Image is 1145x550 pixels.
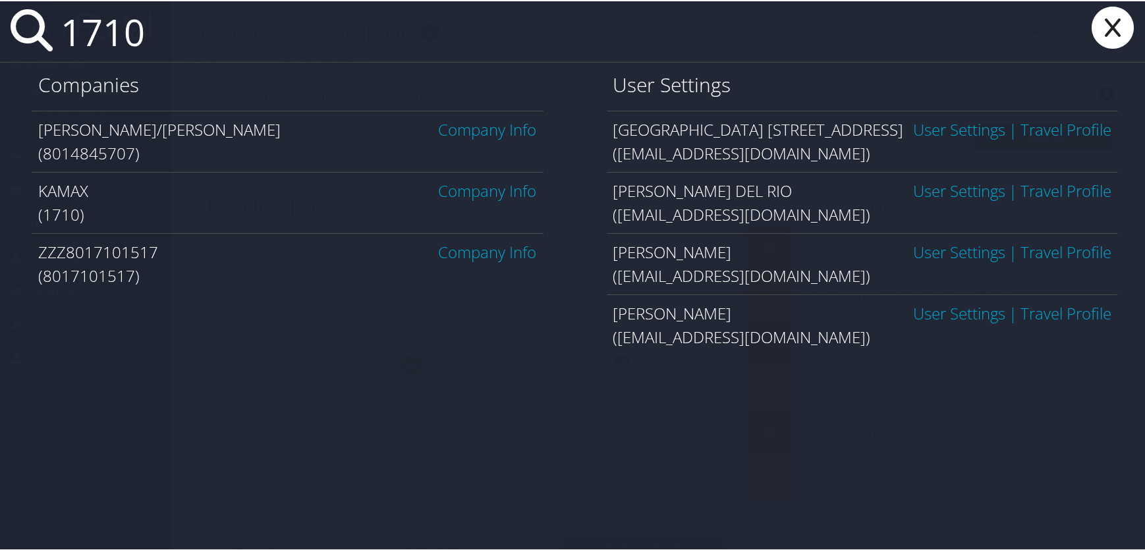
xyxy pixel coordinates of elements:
span: | [1005,117,1020,139]
a: Company Info [439,179,537,200]
div: ([EMAIL_ADDRESS][DOMAIN_NAME]) [613,140,1112,164]
a: User Settings [913,240,1005,261]
div: (8017101517) [38,263,537,287]
span: | [1005,179,1020,200]
a: Company Info [439,240,537,261]
h1: User Settings [613,70,1112,97]
span: [PERSON_NAME] [613,240,732,261]
span: | [1005,301,1020,323]
span: [PERSON_NAME] DEL RIO [613,179,793,200]
span: [GEOGRAPHIC_DATA] [STREET_ADDRESS] [613,117,904,139]
a: User Settings [913,117,1005,139]
span: [PERSON_NAME]/[PERSON_NAME] [38,117,281,139]
span: KAMAX [38,179,88,200]
span: ZZZ8017101517 [38,240,158,261]
a: User Settings [913,179,1005,200]
div: (1710) [38,202,537,225]
a: User Settings [913,301,1005,323]
div: ([EMAIL_ADDRESS][DOMAIN_NAME]) [613,324,1112,348]
a: Company Info [439,117,537,139]
span: [PERSON_NAME] [613,301,732,323]
a: View OBT Profile [1020,240,1111,261]
a: View OBT Profile [1020,179,1111,200]
span: | [1005,240,1020,261]
a: View OBT Profile [1020,117,1111,139]
div: ([EMAIL_ADDRESS][DOMAIN_NAME]) [613,263,1112,287]
a: View OBT Profile [1020,301,1111,323]
h1: Companies [38,70,537,97]
div: (8014845707) [38,140,537,164]
div: ([EMAIL_ADDRESS][DOMAIN_NAME]) [613,202,1112,225]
